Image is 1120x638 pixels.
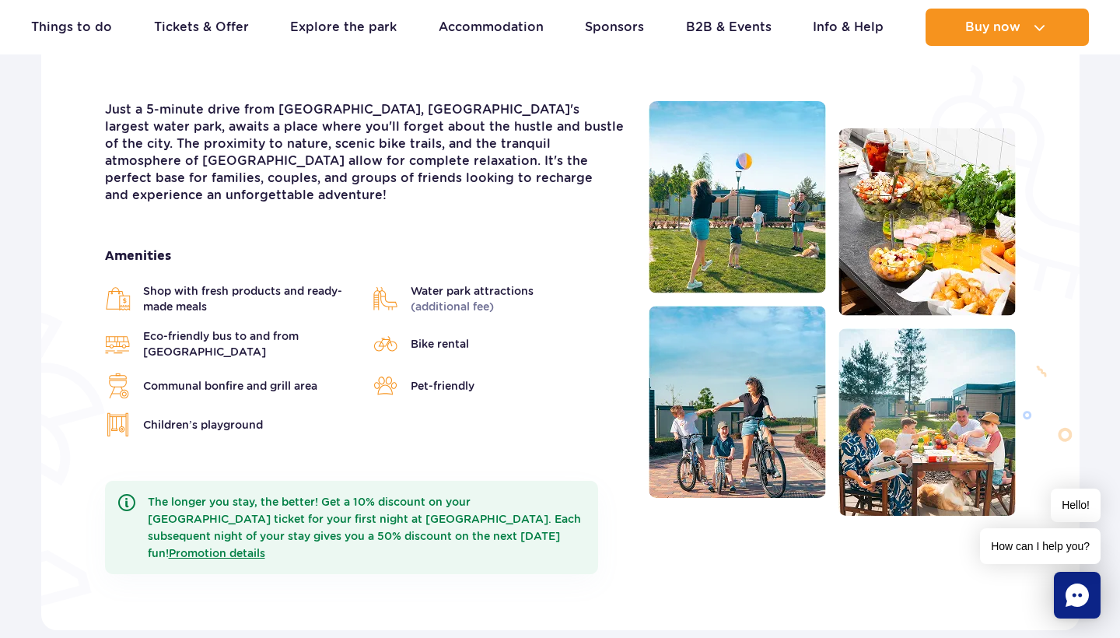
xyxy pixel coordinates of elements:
[965,20,1020,34] span: Buy now
[105,481,598,574] div: The longer you stay, the better! Get a 10% discount on your [GEOGRAPHIC_DATA] ticket for your fir...
[813,9,884,46] a: Info & Help
[290,9,397,46] a: Explore the park
[411,336,469,352] span: Bike rental
[980,528,1101,564] span: How can I help you?
[926,9,1089,46] button: Buy now
[686,9,772,46] a: B2B & Events
[143,378,317,394] span: Communal bonfire and grill area
[143,283,358,314] span: Shop with fresh products and ready-made meals
[585,9,644,46] a: Sponsors
[105,101,625,204] p: Just a 5-minute drive from [GEOGRAPHIC_DATA], [GEOGRAPHIC_DATA]'s largest water park, awaits a pl...
[1051,489,1101,522] span: Hello!
[105,247,625,265] strong: Amenities
[143,417,264,433] span: Children’s playground
[411,283,534,314] span: Water park attractions
[411,378,474,394] span: Pet-friendly
[31,9,112,46] a: Things to do
[169,547,265,559] a: Promotion details
[1054,572,1101,619] div: Chat
[439,9,544,46] a: Accommodation
[411,300,494,313] span: (additional fee)
[154,9,249,46] a: Tickets & Offer
[143,328,358,359] span: Eco-friendly bus to and from [GEOGRAPHIC_DATA]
